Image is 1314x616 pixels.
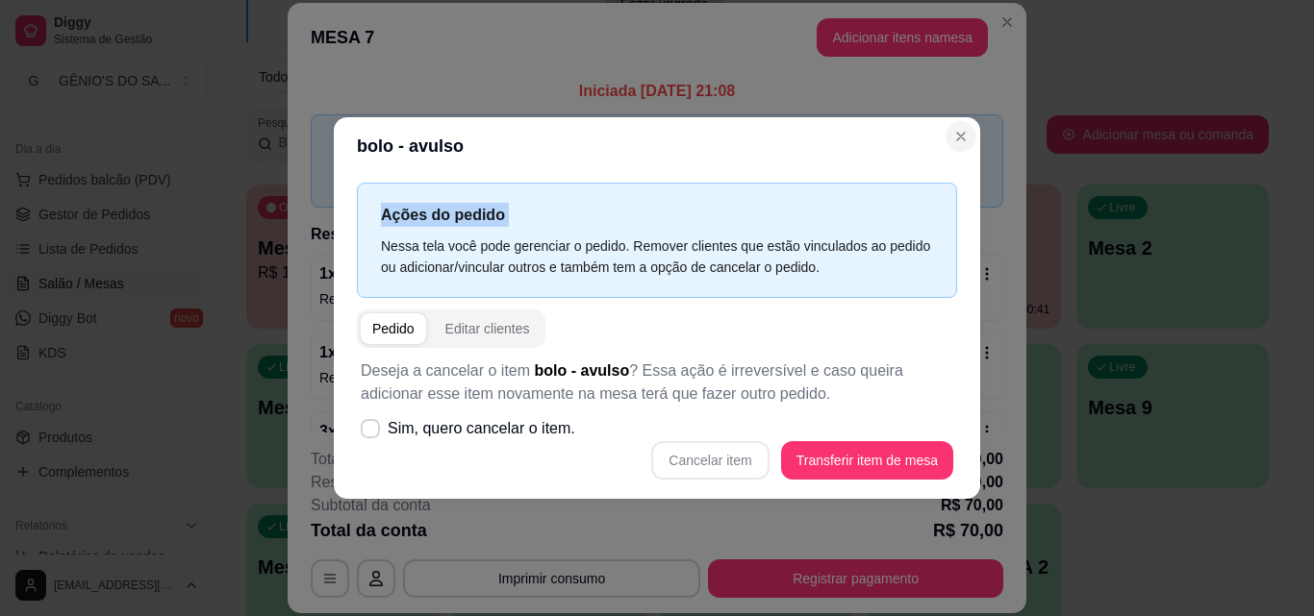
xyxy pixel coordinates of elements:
span: bolo - avulso [535,362,630,379]
span: Sim, quero cancelar o item. [388,417,575,440]
div: Editar clientes [445,319,530,338]
button: Transferir item de mesa [781,441,953,480]
p: Deseja a cancelar o item ? Essa ação é irreversível e caso queira adicionar esse item novamente n... [361,359,953,406]
div: Pedido [372,319,415,338]
p: Ações do pedido [381,203,933,227]
button: Close [946,121,976,152]
header: bolo - avulso [334,117,980,175]
div: Nessa tela você pode gerenciar o pedido. Remover clientes que estão vinculados ao pedido ou adici... [381,235,933,278]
